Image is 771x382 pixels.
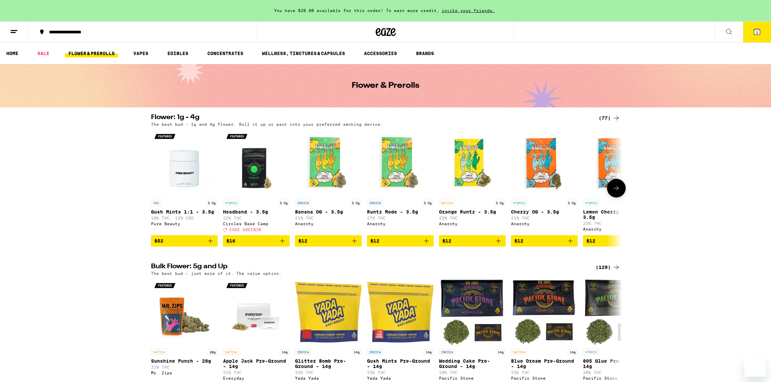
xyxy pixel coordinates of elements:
[151,130,218,197] img: Pure Beauty - Gush Mints 1:1 - 3.5g
[259,49,348,57] a: WELLNESS, TINCTURES & CAPSULES
[511,376,578,380] div: Pacific Stone
[280,349,290,355] p: 14g
[439,8,497,13] span: invite your friends.
[278,200,290,206] p: 3.5g
[295,130,362,235] a: Open page for Banana OG - 3.5g from Anarchy
[151,235,218,247] button: Add to bag
[367,279,434,346] img: Yada Yada - Gush Mints Pre-Ground - 14g
[151,200,161,206] p: CBD
[511,370,578,375] p: 23% THC
[223,235,290,247] button: Add to bag
[352,349,362,355] p: 14g
[596,263,620,271] a: (129)
[151,349,167,355] p: SATIVA
[295,216,362,220] p: 21% THC
[583,130,650,197] img: Anarchy - Lemon Cherry Gelato - 3.5g
[511,349,527,355] p: SATIVA
[367,216,434,220] p: 27% THC
[226,238,235,244] span: $16
[151,209,218,215] p: Gush Mints 1:1 - 3.5g
[367,209,434,215] p: Runtz Mode - 3.5g
[350,200,362,206] p: 3.5g
[439,235,506,247] button: Add to bag
[511,130,578,235] a: Open page for Cherry OG - 3.5g from Anarchy
[223,130,290,197] img: Circles Base Camp - Headband - 3.5g
[511,209,578,215] p: Cherry OG - 3.5g
[151,216,218,220] p: 10% THC: 12% CBD
[583,200,599,206] p: HYBRID
[295,358,362,369] p: Glitter Bomb Pre-Ground - 14g
[367,130,434,235] a: Open page for Runtz Mode - 3.5g from Anarchy
[151,114,588,122] h2: Flower: 1g - 4g
[439,370,506,375] p: 20% THC
[511,222,578,226] div: Anarchy
[223,349,239,355] p: SATIVA
[367,370,434,375] p: 23% THC
[583,209,650,220] p: Lemon Cherry Gelato - 3.5g
[223,279,290,346] img: Everyday - Apple Jack Pre-Ground - 14g
[130,49,152,57] a: VAPES
[151,371,218,375] div: Mr. Zips
[514,238,523,244] span: $12
[439,349,455,355] p: INDICA
[223,376,290,380] div: Everyday
[367,200,383,206] p: INDICA
[367,130,434,197] img: Anarchy - Runtz Mode - 3.5g
[583,221,650,226] p: 23% THC
[439,358,506,369] p: Wedding Cake Pre-Ground - 14g
[370,238,379,244] span: $12
[496,349,506,355] p: 14g
[298,238,307,244] span: $12
[154,238,163,244] span: $52
[295,376,362,380] div: Yada Yada
[413,49,437,57] a: BRANDS
[367,376,434,380] div: Yada Yada
[511,216,578,220] p: 21% THC
[295,349,311,355] p: INDICA
[151,222,218,226] div: Pure Beauty
[223,200,239,206] p: HYBRID
[223,209,290,215] p: Headband - 3.5g
[586,238,595,244] span: $12
[424,349,434,355] p: 14g
[583,349,599,355] p: HYBRID
[511,279,578,346] img: Pacific Stone - Blue Dream Pre-Ground - 14g
[151,279,218,346] img: Mr. Zips - Sunshine Punch - 28g
[151,358,218,364] p: Sunshine Punch - 28g
[295,235,362,247] button: Add to bag
[223,216,290,220] p: 22% THC
[223,130,290,235] a: Open page for Headband - 3.5g from Circles Base Camp
[361,49,400,57] a: ACCESSORIES
[439,222,506,226] div: Anarchy
[599,114,620,122] a: (77)
[439,130,506,235] a: Open page for Orange Runtz - 3.5g from Anarchy
[367,349,383,355] p: INDICA
[439,209,506,215] p: Orange Runtz - 3.5g
[442,238,451,244] span: $12
[274,8,439,13] span: You have $20.00 available for this order! To earn more credit,
[583,235,650,247] button: Add to bag
[568,349,578,355] p: 14g
[151,365,218,369] p: 21% THC
[295,130,362,197] img: Anarchy - Banana OG - 3.5g
[439,130,506,197] img: Anarchy - Orange Runtz - 3.5g
[229,228,261,232] span: CODE GREEN30
[439,376,506,380] div: Pacific Stone
[295,200,311,206] p: INDICA
[583,227,650,231] div: Anarchy
[566,200,578,206] p: 3.5g
[164,49,192,57] a: EDIBLES
[583,370,650,375] p: 20% THC
[151,122,383,126] p: The best bud - 1g and 4g flower. Roll it up or pack into your preferred smoking device.
[65,49,118,57] a: FLOWER & PREROLLS
[494,200,506,206] p: 3.5g
[367,222,434,226] div: Anarchy
[511,358,578,369] p: Blue Dream Pre-Ground - 14g
[151,263,588,271] h2: Bulk Flower: 5g and Up
[3,49,22,57] a: HOME
[295,370,362,375] p: 23% THC
[422,200,434,206] p: 3.5g
[743,22,771,42] button: 2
